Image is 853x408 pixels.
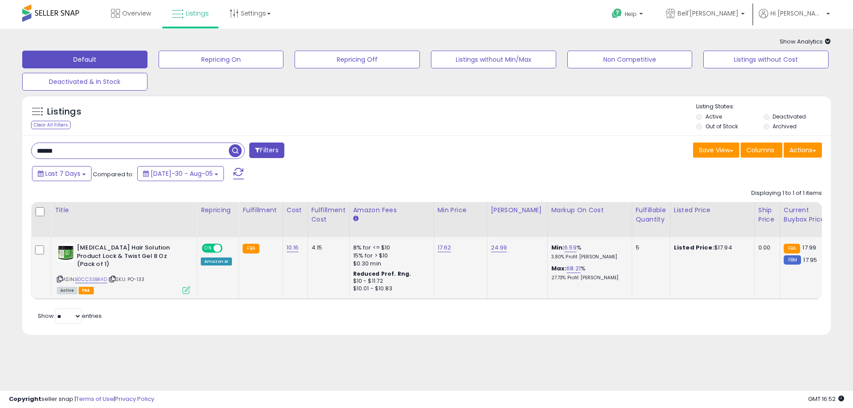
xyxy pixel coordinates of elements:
div: Amazon Fees [353,206,430,215]
div: % [551,265,625,281]
b: [MEDICAL_DATA] Hair Solution Product Lock & Twist Gel 8 Oz (Pack of 1) [77,244,185,271]
p: Listing States: [696,103,830,111]
span: All listings currently available for purchase on Amazon [57,287,77,294]
a: Hi [PERSON_NAME] [759,9,830,29]
span: Listings [186,9,209,18]
div: Fulfillment Cost [311,206,346,224]
label: Out of Stock [706,123,738,130]
span: Show: entries [38,312,102,320]
a: Terms of Use [76,395,114,403]
a: 17.62 [438,243,451,252]
div: 5 [636,244,663,252]
span: FBA [79,287,94,294]
div: $0.30 min [353,260,427,268]
button: Non Competitive [567,51,693,68]
div: $17.94 [674,244,748,252]
a: Help [605,1,652,29]
button: Listings without Cost [703,51,829,68]
p: 3.80% Profit [PERSON_NAME] [551,254,625,260]
div: Current Buybox Price [784,206,829,224]
small: FBM [784,255,801,265]
div: Min Price [438,206,483,215]
span: Bell'[PERSON_NAME] [678,9,738,18]
p: 27.73% Profit [PERSON_NAME] [551,275,625,281]
div: [PERSON_NAME] [491,206,544,215]
div: Displaying 1 to 1 of 1 items [751,189,822,198]
span: Overview [122,9,151,18]
span: Show Analytics [780,37,831,46]
span: OFF [221,245,235,252]
div: Markup on Cost [551,206,628,215]
a: Privacy Policy [115,395,154,403]
span: 17.95 [803,256,817,264]
span: 2025-08-13 16:52 GMT [808,395,844,403]
button: Repricing Off [295,51,420,68]
span: Last 7 Days [45,169,80,178]
div: Title [55,206,193,215]
button: Filters [249,143,284,158]
button: Save View [693,143,739,158]
div: seller snap | | [9,395,154,404]
b: Reduced Prof. Rng. [353,270,411,277]
span: Columns [746,146,774,154]
div: Cost [287,206,304,215]
span: Hi [PERSON_NAME] [770,9,824,18]
div: $10.01 - $10.83 [353,285,427,293]
div: % [551,244,625,260]
div: Fulfillment [243,206,279,215]
strong: Copyright [9,395,41,403]
div: 8% for <= $10 [353,244,427,252]
button: Default [22,51,147,68]
div: 15% for > $10 [353,252,427,260]
button: Listings without Min/Max [431,51,556,68]
a: 6.59 [564,243,577,252]
b: Listed Price: [674,243,714,252]
i: Get Help [611,8,622,19]
small: FBA [784,244,800,254]
img: 41ZJrMehekL._SL40_.jpg [57,244,75,261]
button: [DATE]-30 - Aug-05 [137,166,224,181]
span: Help [625,10,637,18]
b: Min: [551,243,565,252]
div: ASIN: [57,244,190,293]
div: Repricing [201,206,235,215]
span: | SKU: PO-133 [108,276,144,283]
label: Deactivated [773,113,806,120]
button: Last 7 Days [32,166,92,181]
span: Compared to: [93,170,134,178]
label: Active [706,113,722,120]
label: Archived [773,123,797,130]
span: [DATE]-30 - Aug-05 [151,169,213,178]
button: Deactivated & In Stock [22,73,147,91]
span: 17.99 [802,243,816,252]
h5: Listings [47,106,81,118]
button: Actions [784,143,822,158]
a: B0CC33BK4D [75,276,107,283]
button: Columns [741,143,782,158]
div: 4.15 [311,244,343,252]
button: Repricing On [159,51,284,68]
div: Fulfillable Quantity [636,206,666,224]
div: Listed Price [674,206,751,215]
small: Amazon Fees. [353,215,359,223]
div: $10 - $11.72 [353,277,427,285]
small: FBA [243,244,259,254]
div: Clear All Filters [31,121,71,129]
b: Max: [551,264,567,273]
th: The percentage added to the cost of goods (COGS) that forms the calculator for Min & Max prices. [547,202,632,237]
div: 0.00 [758,244,773,252]
div: Ship Price [758,206,776,224]
a: 68.21 [566,264,581,273]
a: 10.16 [287,243,299,252]
a: 24.99 [491,243,507,252]
div: Amazon AI [201,257,232,265]
span: ON [203,245,214,252]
